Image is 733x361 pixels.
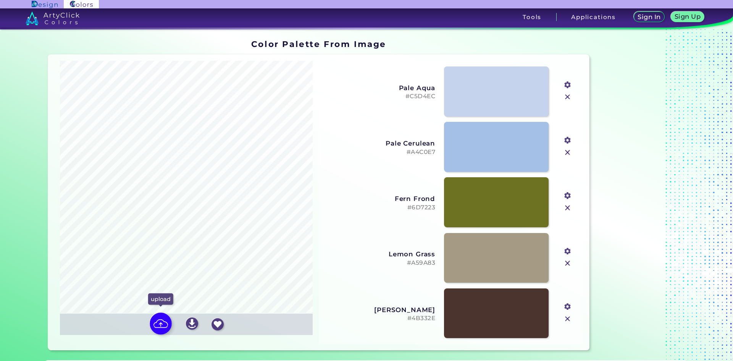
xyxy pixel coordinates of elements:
img: ArtyClick Design logo [32,1,57,8]
h3: Fern Frond [325,195,436,202]
img: logo_artyclick_colors_white.svg [26,11,79,25]
h3: Tools [523,14,541,20]
h5: Sign In [639,14,659,20]
h3: Pale Cerulean [325,139,436,147]
h5: #A4C0E7 [325,149,436,156]
h3: Lemon Grass [325,250,436,258]
h3: Pale Aqua [325,84,436,92]
h5: #6D7223 [325,204,436,211]
h5: #4B332E [325,315,436,322]
img: icon_close.svg [563,258,573,268]
a: Sign Up [673,12,703,22]
img: icon_close.svg [563,92,573,102]
h1: Color Palette From Image [251,38,386,50]
h3: Applications [571,14,616,20]
a: Sign In [635,12,663,22]
h3: [PERSON_NAME] [325,306,436,314]
img: icon_close.svg [563,203,573,213]
p: upload [148,293,173,304]
img: icon_favourite_white.svg [212,318,224,330]
h5: #A59A83 [325,259,436,267]
img: icon_close.svg [563,314,573,324]
img: icon_download_white.svg [186,317,198,330]
h5: Sign Up [676,14,699,19]
img: icon picture [150,312,172,335]
h5: #C5D4EC [325,93,436,100]
img: icon_close.svg [563,147,573,157]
